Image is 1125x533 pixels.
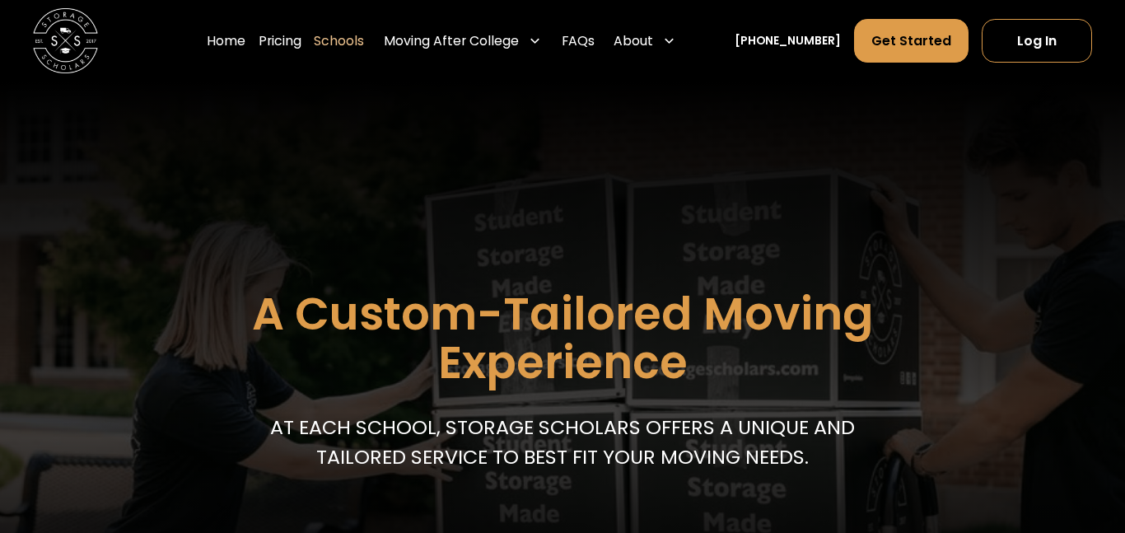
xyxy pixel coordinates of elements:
h1: A Custom-Tailored Moving Experience [171,290,955,389]
div: About [614,31,653,51]
a: Home [207,18,245,63]
a: Log In [982,19,1093,63]
div: Moving After College [384,31,519,51]
a: Pricing [259,18,301,63]
a: [PHONE_NUMBER] [735,32,841,49]
a: Schools [314,18,364,63]
p: At each school, storage scholars offers a unique and tailored service to best fit your Moving needs. [265,413,861,471]
img: Storage Scholars main logo [33,8,98,73]
div: About [607,18,683,63]
div: Moving After College [377,18,548,63]
a: FAQs [562,18,595,63]
a: Get Started [854,19,969,63]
